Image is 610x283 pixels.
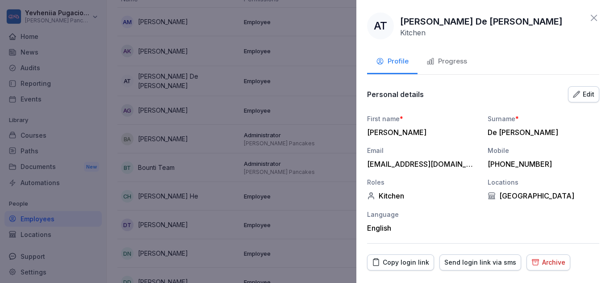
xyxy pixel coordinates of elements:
[488,177,599,187] div: Locations
[488,114,599,123] div: Surname
[367,13,394,39] div: AT
[367,191,479,200] div: Kitchen
[526,254,570,270] button: Archive
[367,210,479,219] div: Language
[418,50,476,74] button: Progress
[400,28,426,37] p: Kitchen
[400,15,563,28] p: [PERSON_NAME] De [PERSON_NAME]
[367,128,474,137] div: [PERSON_NAME]
[367,177,479,187] div: Roles
[488,146,599,155] div: Mobile
[488,128,595,137] div: De [PERSON_NAME]
[367,224,479,232] div: English
[573,89,594,99] div: Edit
[372,258,429,267] div: Copy login link
[488,160,595,169] div: [PHONE_NUMBER]
[367,254,434,270] button: Copy login link
[367,114,479,123] div: First name
[444,258,516,267] div: Send login link via sms
[367,146,479,155] div: Email
[367,50,418,74] button: Profile
[439,254,521,270] button: Send login link via sms
[426,56,467,67] div: Progress
[367,160,474,169] div: [EMAIL_ADDRESS][DOMAIN_NAME]
[488,191,599,200] div: [GEOGRAPHIC_DATA]
[367,90,424,99] p: Personal details
[376,56,409,67] div: Profile
[531,258,565,267] div: Archive
[568,86,599,102] button: Edit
